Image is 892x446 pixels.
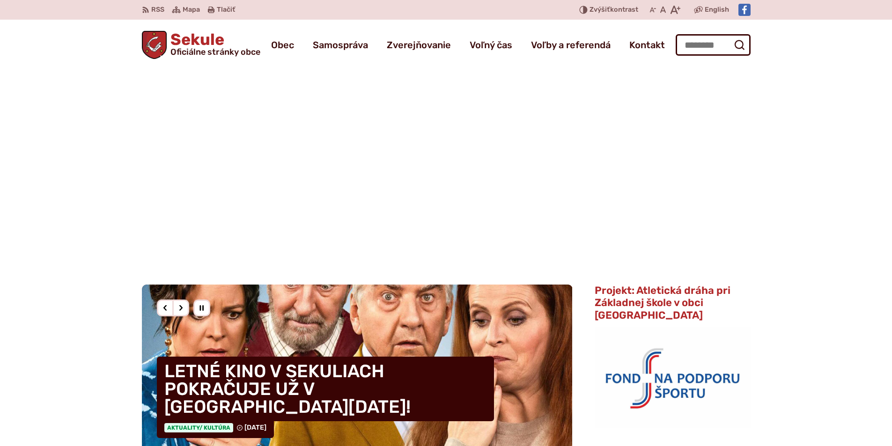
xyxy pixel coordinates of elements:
h1: Sekule [167,32,260,56]
a: Kontakt [629,32,665,58]
h4: LETNÉ KINO V SEKULIACH POKRAČUJE UŽ V [GEOGRAPHIC_DATA][DATE]! [157,357,494,421]
div: Predošlý slajd [157,300,174,316]
span: Aktuality [164,423,233,432]
a: Logo Sekule, prejsť na domovskú stránku. [142,31,261,59]
span: Oficiálne stránky obce [170,48,260,56]
img: Prejsť na Facebook stránku [738,4,751,16]
span: Tlačiť [217,6,235,14]
span: Zvýšiť [590,6,610,14]
span: RSS [151,4,164,15]
div: Nasledujúci slajd [172,300,189,316]
span: Projekt: Atletická dráha pri Základnej škole v obci [GEOGRAPHIC_DATA] [595,284,730,322]
img: Prejsť na domovskú stránku [142,31,167,59]
img: logo_fnps.png [595,327,750,428]
a: Voľný čas [470,32,512,58]
span: kontrast [590,6,638,14]
span: / Kultúra [199,424,230,431]
span: [DATE] [244,424,266,431]
a: Samospráva [313,32,368,58]
a: Voľby a referendá [531,32,611,58]
a: English [703,4,731,15]
a: Zverejňovanie [387,32,451,58]
span: English [705,4,729,15]
div: Pozastaviť pohyb slajdera [193,300,210,316]
a: Obec [271,32,294,58]
span: Mapa [183,4,200,15]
